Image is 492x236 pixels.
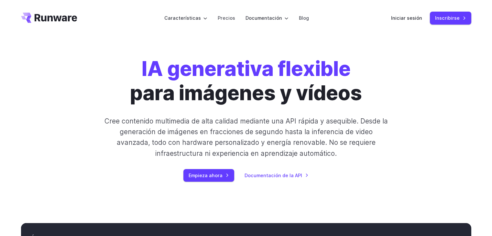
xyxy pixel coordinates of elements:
[245,173,302,178] font: Documentación de la API
[218,14,235,22] a: Precios
[164,15,201,21] font: Características
[391,15,422,21] font: Iniciar sesión
[245,172,309,179] a: Documentación de la API
[21,13,77,23] a: Ir a /
[246,15,282,21] font: Documentación
[391,14,422,22] a: Iniciar sesión
[183,169,234,182] a: Empieza ahora
[299,15,309,21] font: Blog
[218,15,235,21] font: Precios
[189,173,223,178] font: Empieza ahora
[142,57,351,81] font: IA generativa flexible
[430,12,471,24] a: Inscribirse
[104,117,388,157] font: Cree contenido multimedia de alta calidad mediante una API rápida y asequible. Desde la generació...
[299,14,309,22] a: Blog
[130,81,362,105] font: para imágenes y vídeos
[435,15,460,21] font: Inscribirse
